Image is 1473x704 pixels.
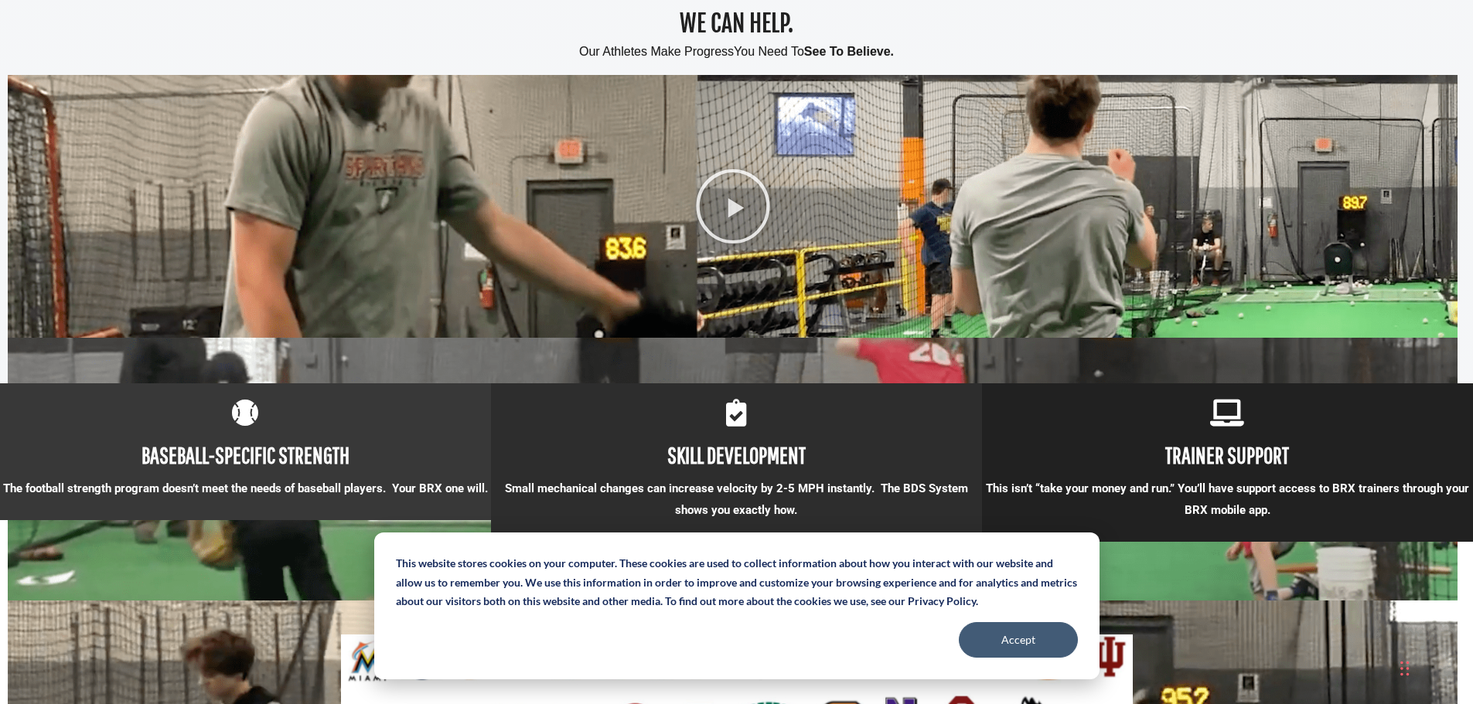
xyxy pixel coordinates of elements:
[959,622,1078,658] button: Accept
[491,478,982,522] p: Small mechanical changes can increase velocity by 2-5 MPH instantly. The BDS System shows you exa...
[982,478,1473,522] p: This isn’t “take your money and run.” You’ll have support access to BRX trainers through your BRX...
[396,554,1078,611] p: This website stores cookies on your computer. These cookies are used to collect information about...
[8,1,1465,71] h2: WE CAN HELP.
[804,45,894,58] span: See To Believe.
[734,45,804,58] span: You Need To
[667,441,806,468] b: SKILL DEVELOPMENT
[1400,645,1410,692] div: Drag
[1396,630,1473,704] iframe: Chat Widget
[374,532,1100,679] div: Cookie banner
[1165,441,1289,468] b: TRAINER SUPPORT
[579,45,894,58] span: Our Athletes Make Progress
[142,441,349,468] b: BASEBALL-SPECIFIC STRENGTH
